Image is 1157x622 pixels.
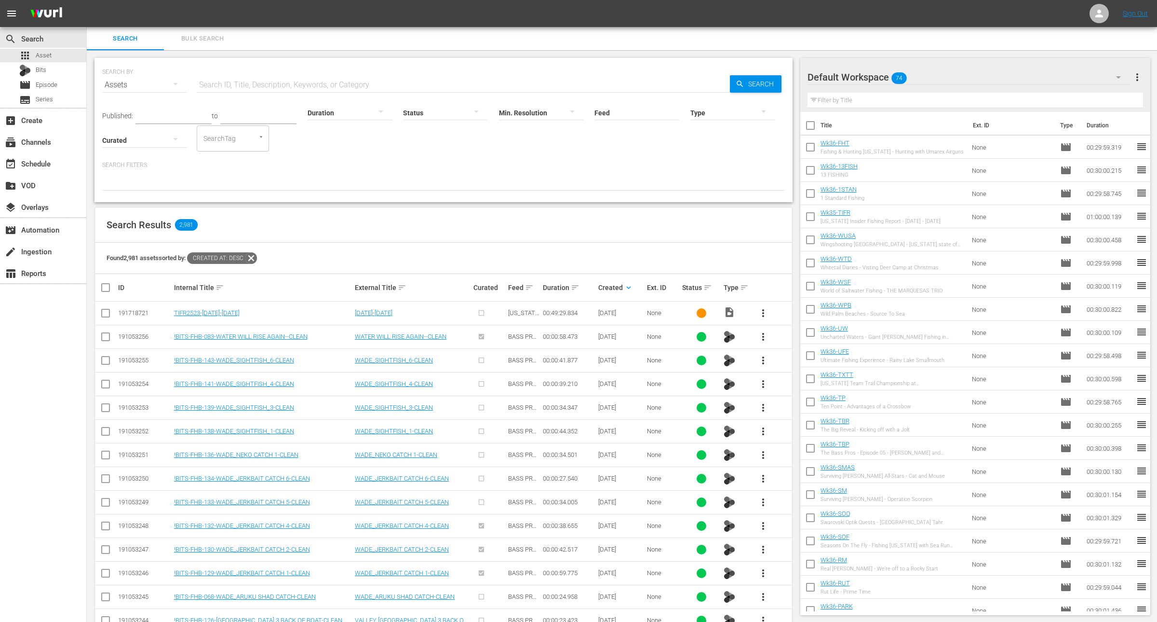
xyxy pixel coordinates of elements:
div: 191053247 [118,546,171,553]
span: Reports [5,268,16,279]
div: Ultimate Fishing Experience - Rainy Lake Smallmouth [821,357,944,363]
div: 191718721 [118,309,171,317]
a: Wk36-WTD [821,255,852,263]
div: ID [118,284,171,291]
span: 74 [891,68,907,88]
a: Wk36-TXTT [821,371,853,378]
div: None [647,333,679,340]
td: None [968,159,1056,182]
a: !BITS-FHB-143-WADE_SIGHTFISH_6-CLEAN [174,357,294,364]
a: WADE_SIGHTFISH_3-CLEAN [355,404,433,411]
a: !BITS-FHB-129-WADE_JERKBAIT CATCH 1-CLEAN [174,569,310,577]
span: reorder [1136,535,1147,546]
div: 00:49:29.834 [543,309,596,317]
span: Episode [1060,396,1072,408]
span: Create [5,115,16,126]
span: Created At: desc [187,252,245,264]
td: None [968,275,1056,298]
button: more_vert [1131,66,1143,89]
div: [DATE] [598,451,644,458]
span: more_vert [757,473,769,484]
a: Wk36-1STAN [821,186,857,193]
img: TV Bits [724,520,735,532]
td: 00:30:00.458 [1083,228,1136,251]
img: TV Bits [724,544,735,555]
span: more_vert [757,426,769,437]
span: BASS PRO SHOPS FISHERMAN'S HANDBOOK [508,380,538,424]
div: None [647,498,679,506]
img: TV Bits [724,473,735,484]
td: None [968,344,1056,367]
a: !BITS-FHB-132-WADE_JERKBAIT CATCH 4-CLEAN [174,522,310,529]
img: TV Bits [724,402,735,414]
a: WADE_JERKBAIT CATCH 2-CLEAN [355,546,449,553]
button: more_vert [752,514,775,538]
span: BITS [724,471,735,485]
span: Overlays [5,202,16,213]
div: [US_STATE] Team Trail Championship at [GEOGRAPHIC_DATA] - Part 2 [821,380,964,387]
a: Wk36-13FISH [821,163,858,170]
th: Type [1054,112,1081,139]
div: 00:00:34.501 [543,451,596,458]
div: 00:00:39.210 [543,380,596,387]
span: Series [36,95,53,104]
a: Wk36-TP [821,394,846,401]
div: [DATE] [598,309,644,317]
span: reorder [1136,164,1147,176]
a: Wk36-WSF [821,278,851,286]
span: more_vert [757,378,769,390]
button: more_vert [752,396,775,419]
td: 00:30:00.398 [1083,437,1136,460]
div: Swarovski Optik Quests - [GEOGRAPHIC_DATA] Tahr [821,519,943,525]
div: Uncharted Waters - Giant [PERSON_NAME] Fishing in [GEOGRAPHIC_DATA] while fishing the Fraser River [821,334,964,340]
td: 00:30:00.822 [1083,298,1136,321]
span: reorder [1136,419,1147,430]
div: 191053250 [118,475,171,482]
td: None [968,529,1056,553]
td: 00:29:59.319 [1083,136,1136,159]
div: [DATE] [598,357,644,364]
span: Episode [1060,211,1072,222]
div: 1 Standard Fishing [821,195,864,201]
a: WADE_JERKBAIT CATCH 4-CLEAN [355,522,449,529]
button: more_vert [752,420,775,443]
a: !BITS-FHB-138-WADE_SIGHTFISH_1-CLEAN [174,428,294,435]
div: 191053256 [118,333,171,340]
div: 00:00:34.005 [543,498,596,506]
div: External Title [355,282,471,293]
div: 191053253 [118,404,171,411]
td: None [968,437,1056,460]
div: Wingshooting [GEOGRAPHIC_DATA] - [US_STATE] state of mind [821,241,964,248]
span: Episode [1060,373,1072,385]
div: [DATE] [598,522,644,529]
td: 00:30:01.154 [1083,483,1136,506]
td: 00:30:00.119 [1083,275,1136,298]
span: reorder [1136,349,1147,361]
div: Ten Point - Advantages of a Crossbow [821,403,911,410]
td: None [968,205,1056,228]
span: BITS [724,353,735,367]
div: Seasons On The Fly - Fishing [US_STATE] with Sea Run Cases [821,542,964,549]
td: 00:29:58.498 [1083,344,1136,367]
img: TV Bits [724,449,735,461]
span: BASS PRO SHOPS FISHERMAN'S HANDBOOK [508,498,538,542]
td: 00:30:00.598 [1083,367,1136,390]
a: !BITS-FHB-139-WADE_SIGHTFISH_3-CLEAN [174,404,294,411]
img: TV Bits [724,497,735,508]
span: Episode [1060,165,1072,176]
span: Episode [1060,466,1072,477]
div: 13 FISHING [821,172,858,178]
div: World of Saltwater Fishing - THE MARQUESAS TRIO [821,288,942,294]
span: BASS PRO SHOPS FISHERMAN'S HANDBOOK [508,428,538,471]
a: !BITS-FHB-130-WADE_JERKBAIT CATCH 2-CLEAN [174,546,310,553]
span: reorder [1136,141,1147,152]
a: WADE_ARUKU SHAD CATCH-CLEAN [355,593,455,600]
span: keyboard_arrow_down [624,283,633,292]
span: Episode [1060,512,1072,524]
a: Wk36-TBR [821,417,849,425]
div: Default Workspace [807,64,1130,91]
a: Wk36-RUT [821,580,850,587]
button: more_vert [752,538,775,561]
span: sort [398,283,406,292]
div: The Bass Pros - Episode 05 - [PERSON_NAME] and [PERSON_NAME] [821,450,964,456]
